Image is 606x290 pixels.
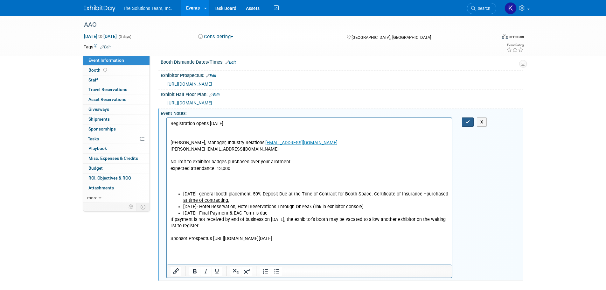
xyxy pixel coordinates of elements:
[88,185,114,190] span: Attachments
[161,109,523,117] div: Event Notes:
[97,34,103,39] span: to
[83,164,150,173] a: Budget
[212,267,222,276] button: Underline
[83,144,150,153] a: Playbook
[206,74,216,78] a: Edit
[167,100,212,105] a: [URL][DOMAIN_NAME]
[88,146,107,151] span: Playbook
[352,35,431,40] span: [GEOGRAPHIC_DATA], [GEOGRAPHIC_DATA]
[88,126,116,131] span: Sponsorships
[260,267,271,276] button: Numbered list
[88,87,127,92] span: Travel Reservations
[88,117,110,122] span: Shipments
[123,6,172,11] span: The Solutions Team, Inc.
[167,81,212,87] a: [URL][DOMAIN_NAME]
[87,195,97,200] span: more
[83,66,150,75] a: Booth
[83,85,150,95] a: Travel Reservations
[167,118,452,265] iframe: Rich Text Area
[476,6,490,11] span: Search
[102,67,108,72] span: Booth not reserved yet
[84,44,111,50] td: Tags
[88,77,98,82] span: Staff
[84,5,115,12] img: ExhibitDay
[88,67,108,73] span: Booth
[83,56,150,65] a: Event Information
[477,117,487,127] button: X
[88,107,109,112] span: Giveaways
[83,154,150,163] a: Misc. Expenses & Credits
[189,267,200,276] button: Bold
[505,2,517,14] img: Kaelon Harris
[88,58,124,63] span: Event Information
[509,34,524,39] div: In-Person
[83,173,150,183] a: ROI, Objectives & ROO
[467,3,496,14] a: Search
[209,93,220,97] a: Edit
[225,60,236,65] a: Edit
[271,267,282,276] button: Bullet list
[161,90,523,98] div: Exhibit Hall Floor Plan:
[506,44,524,47] div: Event Rating
[161,57,523,66] div: Booth Dismantle Dates/Times:
[171,267,181,276] button: Insert/edit link
[230,267,241,276] button: Subscript
[196,33,236,40] button: Considering
[100,45,111,49] a: Edit
[83,75,150,85] a: Staff
[83,183,150,193] a: Attachments
[83,115,150,124] a: Shipments
[83,193,150,203] a: more
[83,105,150,114] a: Giveaways
[88,156,138,161] span: Misc. Expenses & Credits
[83,124,150,134] a: Sponsorships
[118,35,131,39] span: (3 days)
[459,33,524,43] div: Event Format
[126,203,137,211] td: Personalize Event Tab Strip
[84,33,117,39] span: [DATE] [DATE]
[200,267,211,276] button: Italic
[88,97,126,102] span: Asset Reservations
[241,267,252,276] button: Superscript
[88,136,99,141] span: Tasks
[83,95,150,104] a: Asset Reservations
[502,34,508,39] img: Format-Inperson.png
[136,203,150,211] td: Toggle Event Tabs
[82,19,487,31] div: AAO
[83,134,150,144] a: Tasks
[88,166,103,171] span: Budget
[88,175,131,180] span: ROI, Objectives & ROO
[161,71,523,79] div: Exhibitor Prospectus:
